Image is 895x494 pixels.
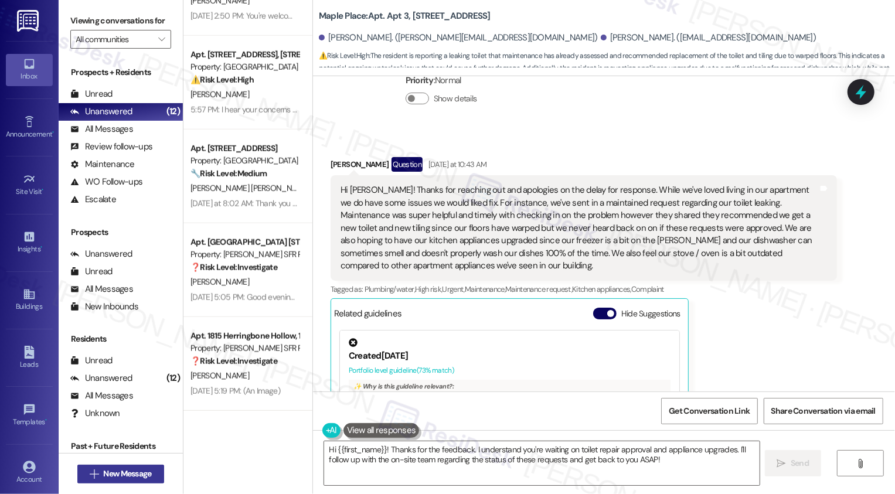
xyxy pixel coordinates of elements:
[76,30,152,49] input: All communities
[70,123,133,135] div: All Messages
[164,103,183,121] div: (12)
[777,459,786,468] i: 
[190,61,299,73] div: Property: [GEOGRAPHIC_DATA]
[443,284,465,294] span: Urgent ,
[190,292,492,302] div: [DATE] 5:05 PM: Good evening this [PERSON_NAME] daughter she trying to get her lease
[319,32,598,44] div: [PERSON_NAME]. ([PERSON_NAME][EMAIL_ADDRESS][DOMAIN_NAME])
[70,88,113,100] div: Unread
[6,284,53,316] a: Buildings
[190,248,299,261] div: Property: [PERSON_NAME] SFR Portfolio
[465,284,505,294] span: Maintenance ,
[331,157,837,176] div: [PERSON_NAME]
[158,35,165,44] i: 
[190,89,249,100] span: [PERSON_NAME]
[6,54,53,86] a: Inbox
[52,128,54,137] span: •
[190,370,249,381] span: [PERSON_NAME]
[70,372,132,384] div: Unanswered
[426,158,486,171] div: [DATE] at 10:43 AM
[45,416,47,424] span: •
[349,364,671,377] div: Portfolio level guideline ( 73 % match)
[392,157,423,172] div: Question
[70,105,132,118] div: Unanswered
[771,405,876,417] span: Share Conversation via email
[349,350,671,362] div: Created [DATE]
[70,193,116,206] div: Escalate
[190,342,299,355] div: Property: [PERSON_NAME] SFR Portfolio
[6,169,53,201] a: Site Visit •
[59,66,183,79] div: Prospects + Residents
[77,465,164,483] button: New Message
[70,407,120,420] div: Unknown
[70,390,133,402] div: All Messages
[42,186,44,194] span: •
[59,440,183,452] div: Past + Future Residents
[59,226,183,239] div: Prospects
[190,49,299,61] div: Apt. [STREET_ADDRESS], [STREET_ADDRESS]
[631,284,664,294] span: Complaint
[331,281,837,298] div: Tagged as:
[669,405,750,417] span: Get Conversation Link
[190,183,309,193] span: [PERSON_NAME] [PERSON_NAME]
[319,51,369,60] strong: ⚠️ Risk Level: High
[6,227,53,258] a: Insights •
[765,450,822,476] button: Send
[6,457,53,489] a: Account
[190,277,249,287] span: [PERSON_NAME]
[353,382,666,390] div: ✨ Why is this guideline relevant?:
[70,301,138,313] div: New Inbounds
[190,11,367,21] div: [DATE] 2:50 PM: You're welcome and okay will do 😊
[190,236,299,248] div: Apt. [GEOGRAPHIC_DATA] [STREET_ADDRESS]
[90,469,98,479] i: 
[190,142,299,155] div: Apt. [STREET_ADDRESS]
[70,248,132,260] div: Unanswered
[319,50,895,87] span: : The resident is reporting a leaking toilet that maintenance has already assessed and recommende...
[164,369,183,387] div: (12)
[406,71,482,90] div: : Normal
[791,457,809,469] span: Send
[190,262,277,272] strong: ❓ Risk Level: Investigate
[70,12,171,30] label: Viewing conversations for
[190,168,267,179] strong: 🔧 Risk Level: Medium
[661,398,757,424] button: Get Conversation Link
[70,265,113,278] div: Unread
[434,93,477,105] label: Show details
[319,10,491,22] b: Maple Place: Apt. Apt 3, [STREET_ADDRESS]
[334,308,402,325] div: Related guidelines
[406,74,434,86] b: Priority
[70,355,113,367] div: Unread
[621,308,680,320] label: Hide Suggestions
[764,398,883,424] button: Share Conversation via email
[190,356,277,366] strong: ❓ Risk Level: Investigate
[505,284,572,294] span: Maintenance request ,
[341,184,818,272] div: Hi [PERSON_NAME]! Thanks for reaching out and apologies on the delay for response. While we've lo...
[59,333,183,345] div: Residents
[70,158,135,171] div: Maintenance
[856,459,865,468] i: 
[365,284,415,294] span: Plumbing/water ,
[190,386,280,396] div: [DATE] 5:19 PM: (An Image)
[6,400,53,431] a: Templates •
[190,155,299,167] div: Property: [GEOGRAPHIC_DATA]
[349,380,671,428] div: This FAQ outlines the lease addendum which states that tenants should notify management immediate...
[103,468,151,480] span: New Message
[70,141,152,153] div: Review follow-ups
[40,243,42,251] span: •
[70,283,133,295] div: All Messages
[70,176,142,188] div: WO Follow-ups
[601,32,816,44] div: [PERSON_NAME]. ([EMAIL_ADDRESS][DOMAIN_NAME])
[190,74,254,85] strong: ⚠️ Risk Level: High
[190,330,299,342] div: Apt. 1815 Herringbone Hollow, 1815 Herringbone Hollow
[415,284,443,294] span: High risk ,
[6,342,53,374] a: Leads
[17,10,41,32] img: ResiDesk Logo
[324,441,760,485] textarea: Hi {{first_name}}! Thanks for the feedback. I understand you're waiting on toilet repair approval...
[572,284,631,294] span: Kitchen appliances ,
